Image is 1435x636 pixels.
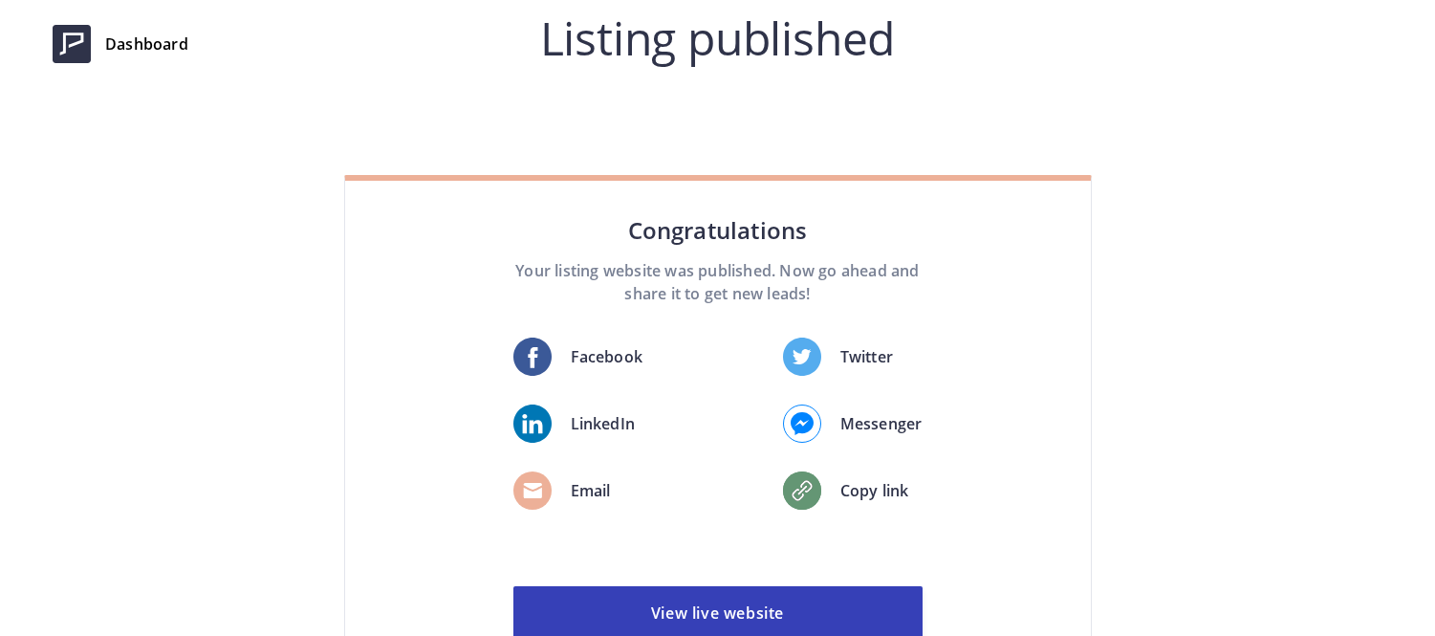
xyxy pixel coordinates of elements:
[540,15,896,61] h2: Listing published
[840,479,909,502] p: Copy link
[571,345,643,368] p: Facebook
[840,345,893,368] p: Twitter
[513,259,923,305] p: Your listing website was published. Now go ahead and share it to get new leads!
[513,472,552,510] img: fb
[783,338,821,376] img: twitter
[571,412,636,435] p: LinkedIn
[783,472,821,510] img: fb
[571,479,611,502] p: Email
[513,405,552,443] img: fb
[783,405,821,443] img: fb
[513,213,923,248] h4: Congratulations
[840,412,923,435] p: Messenger
[513,338,552,376] img: fb
[38,15,203,73] a: Dashboard
[105,33,188,55] span: Dashboard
